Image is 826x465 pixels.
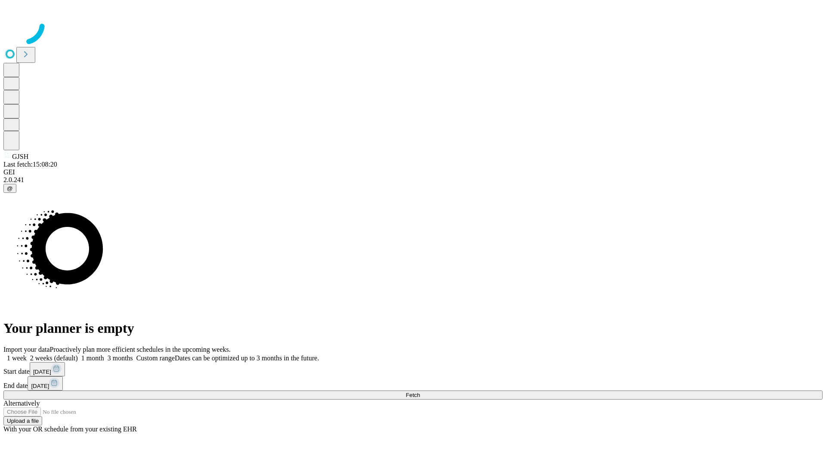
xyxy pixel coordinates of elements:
[7,354,27,362] span: 1 week
[7,185,13,192] span: @
[3,176,823,184] div: 2.0.241
[28,376,63,391] button: [DATE]
[50,346,231,353] span: Proactively plan more efficient schedules in the upcoming weeks.
[3,184,16,193] button: @
[3,376,823,391] div: End date
[33,369,51,375] span: [DATE]
[3,346,50,353] span: Import your data
[175,354,319,362] span: Dates can be optimized up to 3 months in the future.
[3,416,42,425] button: Upload a file
[108,354,133,362] span: 3 months
[3,362,823,376] div: Start date
[30,354,78,362] span: 2 weeks (default)
[31,383,49,389] span: [DATE]
[12,153,28,160] span: GJSH
[3,168,823,176] div: GEI
[136,354,175,362] span: Custom range
[81,354,104,362] span: 1 month
[30,362,65,376] button: [DATE]
[3,391,823,400] button: Fetch
[3,320,823,336] h1: Your planner is empty
[3,161,57,168] span: Last fetch: 15:08:20
[3,400,40,407] span: Alternatively
[3,425,137,433] span: With your OR schedule from your existing EHR
[406,392,420,398] span: Fetch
